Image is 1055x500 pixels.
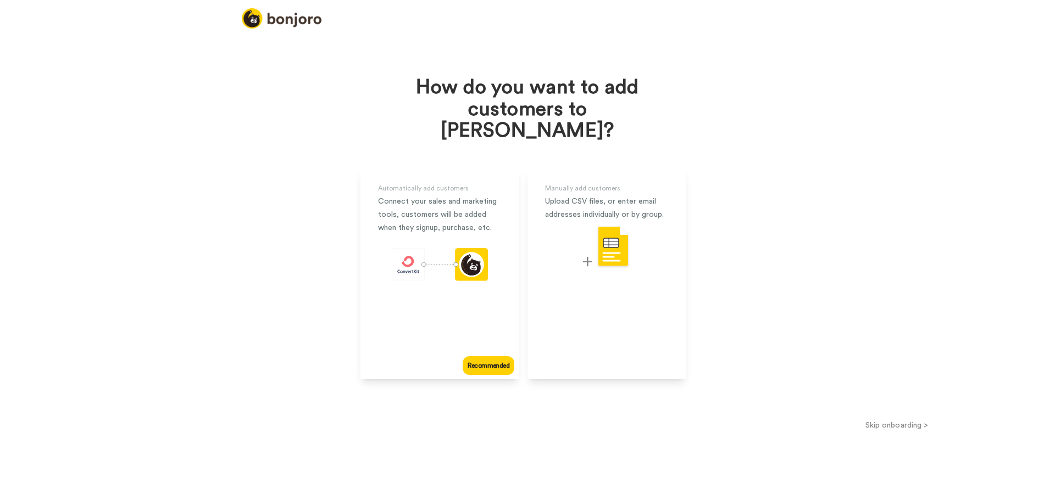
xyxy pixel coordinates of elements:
button: Skip onboarding > [738,419,1055,431]
div: Connect your sales and marketing tools, customers will be added when they signup, purchase, etc. [378,195,501,234]
div: Recommended [463,356,514,375]
img: logo_full.png [242,8,321,29]
div: Manually add customers [545,182,668,195]
h1: How do you want to add customers to [PERSON_NAME]? [404,77,651,142]
div: animation [392,248,488,284]
div: Upload CSV files, or enter email addresses individually or by group. [545,195,668,221]
div: Automatically add customers [378,182,501,195]
img: csv-upload.svg [583,226,630,269]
